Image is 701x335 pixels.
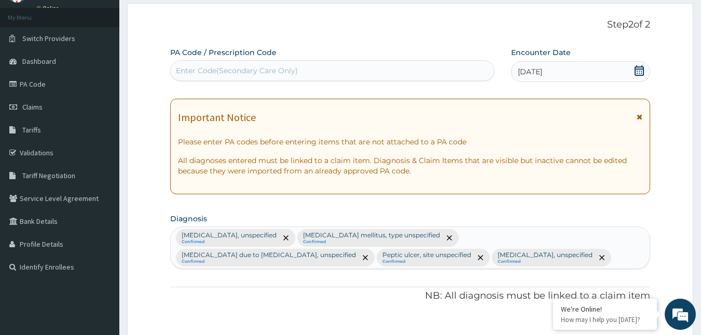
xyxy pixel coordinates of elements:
textarea: Type your message and hit 'Enter' [5,224,198,260]
span: Switch Providers [22,34,75,43]
div: Enter Code(Secondary Care Only) [176,65,298,76]
span: remove selection option [445,233,454,243]
p: Peptic ulcer, site unspecified [382,251,471,259]
span: remove selection option [281,233,291,243]
label: Encounter Date [511,47,571,58]
small: Confirmed [182,259,356,264]
p: NB: All diagnosis must be linked to a claim item [170,289,651,303]
small: Confirmed [498,259,593,264]
span: [DATE] [518,66,542,77]
small: Confirmed [382,259,471,264]
p: How may I help you today? [561,315,649,324]
span: Claims [22,102,43,112]
p: [MEDICAL_DATA], unspecified [182,231,277,239]
span: Tariffs [22,125,41,135]
label: Diagnosis [170,213,207,224]
p: Step 2 of 2 [170,19,651,31]
small: Confirmed [182,239,277,245]
span: remove selection option [476,253,485,262]
p: [MEDICAL_DATA] mellitus, type unspecified [303,231,440,239]
p: Please enter PA codes before entering items that are not attached to a PA code [178,137,643,147]
span: Dashboard [22,57,56,66]
a: Online [36,5,61,12]
img: d_794563401_company_1708531726252_794563401 [19,52,42,78]
div: We're Online! [561,304,649,314]
span: remove selection option [361,253,370,262]
span: We're online! [60,101,143,206]
span: remove selection option [597,253,607,262]
p: [MEDICAL_DATA], unspecified [498,251,593,259]
h1: Important Notice [178,112,256,123]
p: [MEDICAL_DATA] due to [MEDICAL_DATA], unspecified [182,251,356,259]
div: Minimize live chat window [170,5,195,30]
span: Tariff Negotiation [22,171,75,180]
small: Confirmed [303,239,440,245]
label: PA Code / Prescription Code [170,47,277,58]
p: All diagnoses entered must be linked to a claim item. Diagnosis & Claim Items that are visible bu... [178,155,643,176]
div: Chat with us now [54,58,174,72]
